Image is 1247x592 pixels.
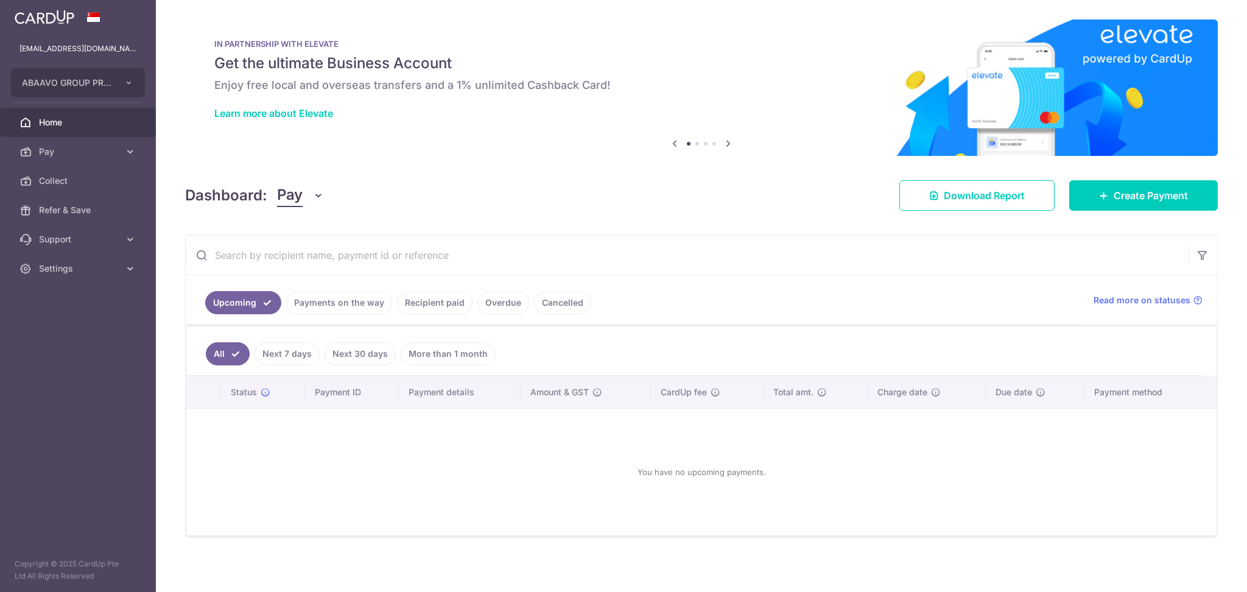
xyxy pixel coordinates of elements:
[277,184,303,207] span: Pay
[39,233,119,245] span: Support
[201,418,1202,526] div: You have no upcoming payments.
[15,10,74,24] img: CardUp
[39,146,119,158] span: Pay
[206,342,250,365] a: All
[39,204,119,216] span: Refer & Save
[286,291,392,314] a: Payments on the way
[773,386,813,398] span: Total amt.
[305,376,399,408] th: Payment ID
[214,54,1189,73] h5: Get the ultimate Business Account
[944,188,1025,203] span: Download Report
[399,376,521,408] th: Payment details
[185,19,1218,156] img: Renovation banner
[39,175,119,187] span: Collect
[661,386,707,398] span: CardUp fee
[530,386,589,398] span: Amount & GST
[401,342,496,365] a: More than 1 month
[477,291,529,314] a: Overdue
[325,342,396,365] a: Next 30 days
[39,263,119,275] span: Settings
[877,386,927,398] span: Charge date
[255,342,320,365] a: Next 7 days
[22,77,112,89] span: ABAAVO GROUP PRIVATE LIMITED
[11,68,145,97] button: ABAAVO GROUP PRIVATE LIMITED
[214,39,1189,49] p: IN PARTNERSHIP WITH ELEVATE
[231,386,257,398] span: Status
[186,236,1188,275] input: Search by recipient name, payment id or reference
[534,291,591,314] a: Cancelled
[205,291,281,314] a: Upcoming
[1114,188,1188,203] span: Create Payment
[277,184,324,207] button: Pay
[39,116,119,129] span: Home
[214,107,333,119] a: Learn more about Elevate
[19,43,136,55] p: [EMAIL_ADDRESS][DOMAIN_NAME]
[185,185,267,206] h4: Dashboard:
[1084,376,1217,408] th: Payment method
[996,386,1032,398] span: Due date
[1094,294,1190,306] span: Read more on statuses
[899,180,1055,211] a: Download Report
[214,78,1189,93] h6: Enjoy free local and overseas transfers and a 1% unlimited Cashback Card!
[1069,180,1218,211] a: Create Payment
[397,291,472,314] a: Recipient paid
[1094,294,1203,306] a: Read more on statuses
